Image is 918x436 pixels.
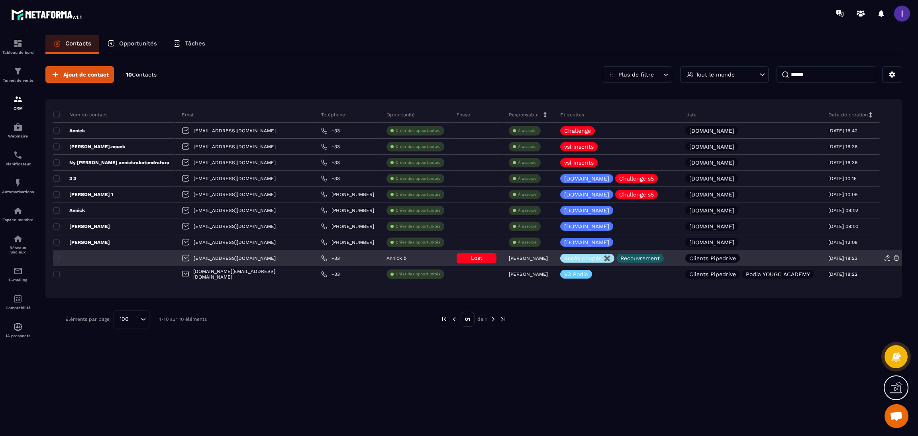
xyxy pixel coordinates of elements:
p: Challenge s5 [619,176,654,181]
a: +33 [321,128,340,134]
img: formation [13,67,23,76]
p: Email [182,112,195,118]
p: [DOMAIN_NAME] [689,208,734,213]
p: [DOMAIN_NAME] [689,160,734,165]
p: Clients Pipedrive [689,255,736,261]
p: Créer des opportunités [396,144,440,149]
p: [DATE] 16:36 [828,160,857,165]
a: +33 [321,175,340,182]
p: Ny [PERSON_NAME] annickrakotondrafara [53,159,169,166]
p: Contacts [65,40,91,47]
p: Recouvrement [620,255,660,261]
span: Contacts [132,71,157,78]
p: Éléments par page [65,316,110,322]
p: Créer des opportunités [396,240,440,245]
p: [DOMAIN_NAME] [689,128,734,134]
img: scheduler [13,150,23,160]
p: Webinaire [2,134,34,138]
p: Opportunités [119,40,157,47]
p: [DATE] 18:22 [828,271,857,277]
p: 01 [461,312,475,327]
p: [DOMAIN_NAME] [689,192,734,197]
p: E-mailing [2,278,34,282]
p: [DATE] 18:23 [828,255,857,261]
p: [DOMAIN_NAME] [689,176,734,181]
p: [PERSON_NAME] [509,255,548,261]
p: Challenge s5 [619,192,654,197]
p: Comptabilité [2,306,34,310]
p: Réseaux Sociaux [2,245,34,254]
p: À associe [518,192,537,197]
p: Créer des opportunités [396,208,440,213]
a: +33 [321,143,340,150]
p: [PERSON_NAME] 1 [53,191,113,198]
p: À associe [518,160,537,165]
a: formationformationTableau de bord [2,33,34,61]
p: Tâches [185,40,205,47]
span: Lost [471,255,483,261]
span: Ajout de contact [63,71,109,79]
p: À associe [518,128,537,134]
span: 100 [117,315,131,324]
p: Créer des opportunités [396,160,440,165]
p: Annick [53,128,85,134]
p: [DATE] 12:08 [828,240,857,245]
a: +33 [321,159,340,166]
p: CRM [2,106,34,110]
p: V3 Podia [564,271,588,277]
p: Créer des opportunités [396,176,440,181]
p: Planificateur [2,162,34,166]
p: Opportunité [386,112,415,118]
p: [DOMAIN_NAME] [564,176,609,181]
p: Automatisations [2,190,34,194]
p: de 1 [477,316,487,322]
p: Liste [685,112,696,118]
p: Espace membre [2,218,34,222]
a: formationformationCRM [2,88,34,116]
p: [DOMAIN_NAME] [564,240,609,245]
p: Tunnel de vente [2,78,34,82]
p: Créer des opportunités [396,271,440,277]
p: Challenge [564,128,591,134]
p: [DOMAIN_NAME] [689,224,734,229]
p: Accès coupés ✖️ [564,255,610,261]
img: automations [13,206,23,216]
p: À associe [518,144,537,149]
input: Search for option [131,315,138,324]
p: Tableau de bord [2,50,34,55]
a: [PHONE_NUMBER] [321,239,374,245]
img: logo [11,7,83,22]
a: automationsautomationsWebinaire [2,116,34,144]
p: Date de création [828,112,868,118]
a: [PHONE_NUMBER] [321,191,374,198]
p: [DATE] 16:36 [828,144,857,149]
p: [DOMAIN_NAME] [564,192,609,197]
p: Créer des opportunités [396,128,440,134]
a: [PHONE_NUMBER] [321,223,374,230]
a: accountantaccountantComptabilité [2,288,34,316]
p: Plus de filtre [618,72,654,77]
p: [DOMAIN_NAME] [689,144,734,149]
p: Nom du contact [53,112,107,118]
p: À associe [518,224,537,229]
img: next [500,316,507,323]
p: Créer des opportunités [396,224,440,229]
a: automationsautomationsAutomatisations [2,172,34,200]
img: next [490,316,497,323]
a: schedulerschedulerPlanificateur [2,144,34,172]
p: À associe [518,208,537,213]
a: Contacts [45,35,99,54]
p: vsl inscrits [564,144,594,149]
img: social-network [13,234,23,244]
img: automations [13,178,23,188]
img: formation [13,39,23,48]
a: [PHONE_NUMBER] [321,207,374,214]
p: Étiquettes [560,112,584,118]
p: À associe [518,176,537,181]
a: automationsautomationsEspace membre [2,200,34,228]
button: Ajout de contact [45,66,114,83]
p: [DATE] 10:15 [828,176,857,181]
p: Tout le monde [696,72,735,77]
p: [PERSON_NAME] [53,239,110,245]
p: IA prospects [2,334,34,338]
